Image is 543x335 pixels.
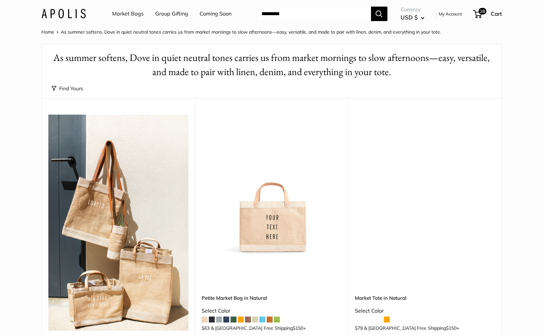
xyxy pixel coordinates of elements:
[48,115,188,331] img: Our summer collection was captured in Todos Santos, where time slows down and color pops.
[293,325,303,331] span: $150
[61,29,441,35] span: As summer softens, Dove in quiet neutral tones carries us from market mornings to slow afternoons...
[41,28,441,36] nav: Breadcrumb
[355,325,363,331] span: $79
[491,10,502,17] span: Cart
[401,14,418,21] span: USD $
[200,9,232,19] a: Coming Soon
[256,7,371,21] input: Search...
[439,10,462,18] a: My Account
[202,306,342,316] div: Select Color
[371,7,387,21] button: Search
[364,326,459,330] span: & [GEOGRAPHIC_DATA] Free Shipping +
[355,115,495,255] a: description_Make it yours with custom printed text.description_The Original Market bag in its 4 n...
[41,29,54,35] a: Home
[202,115,342,255] a: Petite Market Bag in Naturaldescription_Effortless style that elevates every moment
[401,5,425,14] span: Currency
[355,294,495,302] a: Market Tote in Natural
[112,9,144,19] a: Market Bags
[155,9,188,19] a: Group Gifting
[52,84,83,93] button: Find Yours
[446,325,457,331] span: $150
[401,12,425,23] button: USD $
[355,306,495,316] div: Select Color
[478,8,486,14] span: 28
[202,115,342,255] img: Petite Market Bag in Natural
[211,326,306,330] span: & [GEOGRAPHIC_DATA] Free Shipping +
[41,9,86,18] img: Apolis
[202,294,342,302] a: Petite Market Bag in Natural
[474,9,502,19] a: 28 Cart
[202,325,210,331] span: $63
[52,51,492,79] h1: As summer softens, Dove in quiet neutral tones carries us from market mornings to slow afternoons...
